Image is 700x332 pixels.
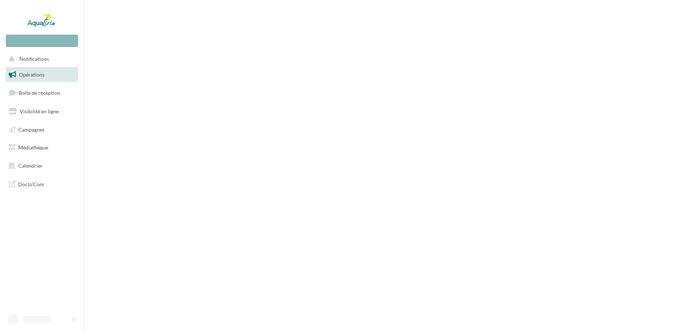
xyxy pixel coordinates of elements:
[4,158,79,173] a: Calendrier
[19,90,60,96] span: Boîte de réception
[18,144,48,151] span: Médiathèque
[18,126,44,132] span: Campagnes
[19,56,49,62] span: Notifications
[4,140,79,155] a: Médiathèque
[4,67,79,82] a: Opérations
[19,71,44,78] span: Opérations
[4,104,79,119] a: Visibilité en ligne
[4,85,79,101] a: Boîte de réception
[20,108,59,114] span: Visibilité en ligne
[18,163,43,169] span: Calendrier
[4,122,79,137] a: Campagnes
[18,179,44,189] span: Docto'Com
[4,176,79,192] a: Docto'Com
[6,35,78,47] div: Nouvelle campagne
